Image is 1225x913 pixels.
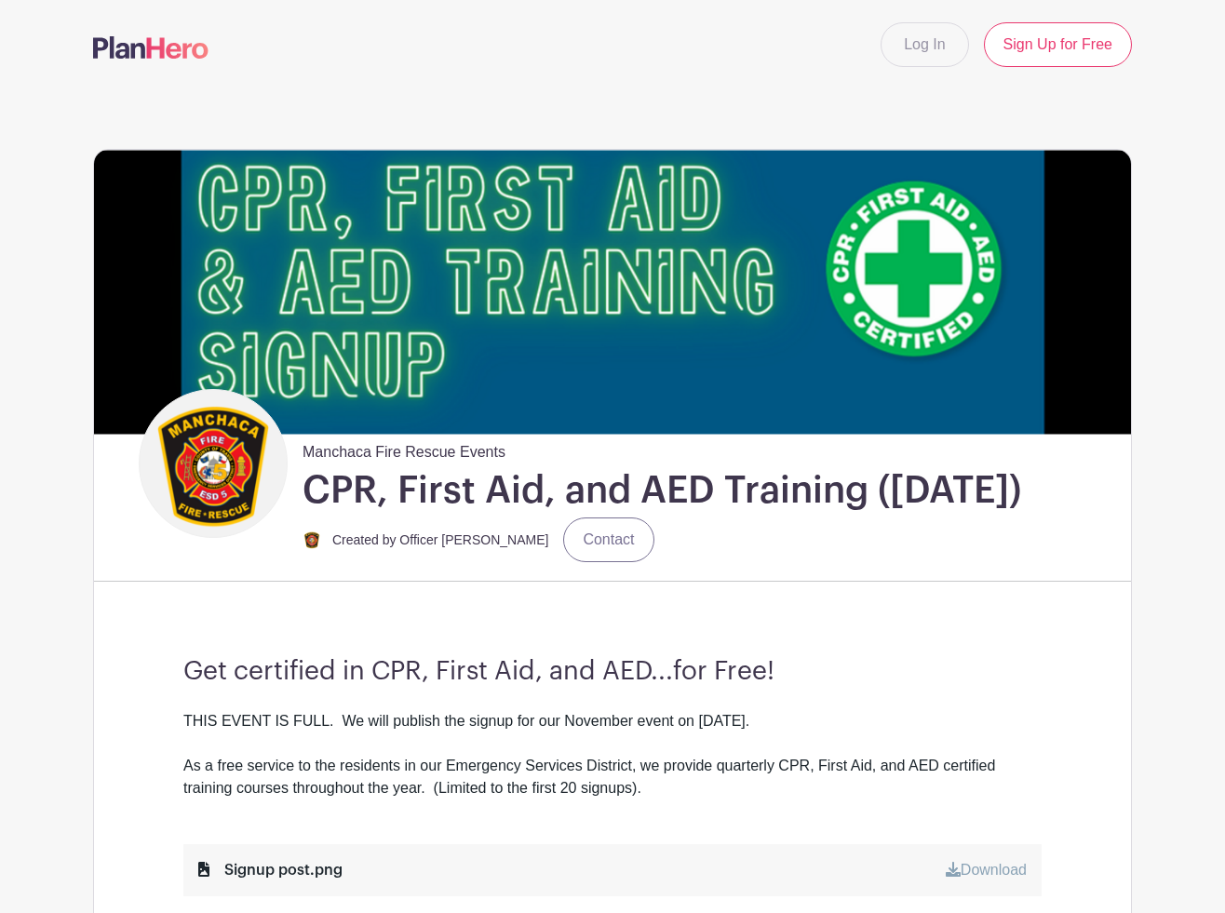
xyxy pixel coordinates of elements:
a: Download [946,862,1027,878]
div: Signup post.png [198,859,343,881]
h3: Get certified in CPR, First Aid, and AED...for Free! [183,656,1042,688]
small: Created by Officer [PERSON_NAME] [332,532,548,547]
a: Sign Up for Free [984,22,1132,67]
a: Contact [563,517,653,562]
div: THIS EVENT IS FULL. We will publish the signup for our November event on [DATE]. As a free servic... [183,710,1042,799]
span: Manchaca Fire Rescue Events [303,434,505,463]
img: logo-507f7623f17ff9eddc593b1ce0a138ce2505c220e1c5a4e2b4648c50719b7d32.svg [93,36,209,59]
img: logo%20for%20web.png [143,394,283,533]
img: logo%20for%20web.png [303,530,321,549]
h1: CPR, First Aid, and AED Training ([DATE]) [303,467,1021,514]
a: Log In [881,22,968,67]
img: heading.png [94,150,1131,434]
